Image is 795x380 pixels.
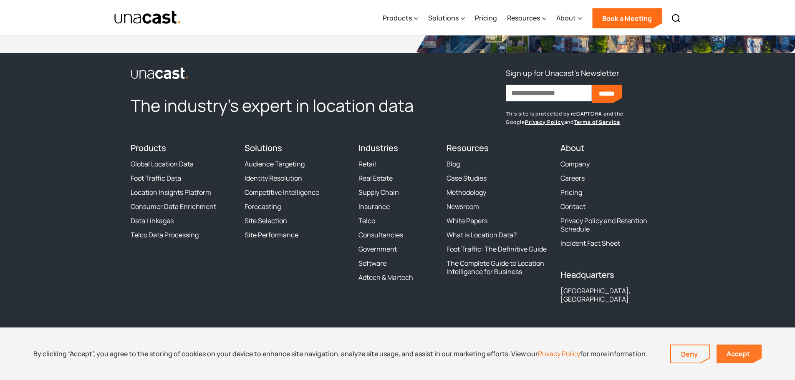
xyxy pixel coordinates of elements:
[358,174,393,182] a: Real Estate
[447,231,517,239] a: What is Location Data?
[506,110,664,126] p: This site is protected by reCAPTCHA and the Google and
[560,287,664,303] div: [GEOGRAPHIC_DATA], [GEOGRAPHIC_DATA]
[131,67,189,80] img: Unacast logo
[161,326,176,341] a: LinkedIn
[131,95,437,116] h2: The industry’s expert in location data
[131,174,181,182] a: Foot Traffic Data
[146,326,161,341] a: Facebook
[131,202,216,211] a: Consumer Data Enrichment
[245,142,282,154] a: Solutions
[447,188,486,196] a: Methodology
[538,349,580,358] a: Privacy Policy
[592,8,662,28] a: Book a Meeting
[358,160,376,168] a: Retail
[131,231,199,239] a: Telco Data Processing
[560,270,664,280] h4: Headquarters
[383,1,418,35] div: Products
[560,216,664,233] a: Privacy Policy and Retention Schedule
[671,345,709,363] a: Deny
[560,174,585,182] a: Careers
[383,13,412,23] div: Products
[131,216,174,225] a: Data Linkages
[717,345,762,363] a: Accept
[574,118,620,126] a: Terms of Service
[131,160,194,168] a: Global Location Data
[671,13,681,23] img: Search icon
[131,142,166,154] a: Products
[358,245,397,253] a: Government
[447,245,547,253] a: Foot Traffic: The Definitive Guide
[358,259,386,267] a: Software
[475,1,497,35] a: Pricing
[560,239,620,247] a: Incident Fact Sheet
[358,143,437,153] h4: Industries
[556,13,576,23] div: About
[245,202,281,211] a: Forecasting
[447,160,460,168] a: Blog
[556,1,582,35] div: About
[114,10,182,25] a: home
[358,216,375,225] a: Telco
[525,118,564,126] a: Privacy Policy
[245,160,305,168] a: Audience Targeting
[507,1,546,35] div: Resources
[358,188,399,196] a: Supply Chain
[358,231,403,239] a: Consultancies
[245,188,319,196] a: Competitive Intelligence
[114,10,182,25] img: Unacast text logo
[131,66,437,80] a: link to the homepage
[560,202,586,211] a: Contact
[447,259,550,276] a: The Complete Guide to Location Intelligence for Business
[358,273,413,282] a: Adtech & Martech
[506,66,619,80] h3: Sign up for Unacast's Newsletter
[131,188,211,196] a: Location Insights Platform
[33,349,647,358] div: By clicking “Accept”, you agree to the storing of cookies on your device to enhance site navigati...
[245,231,298,239] a: Site Performance
[245,216,287,225] a: Site Selection
[358,202,390,211] a: Insurance
[507,13,540,23] div: Resources
[428,13,459,23] div: Solutions
[447,174,487,182] a: Case Studies
[245,174,302,182] a: Identity Resolution
[428,1,465,35] div: Solutions
[560,188,582,196] a: Pricing
[447,202,479,211] a: Newsroom
[560,160,590,168] a: Company
[560,143,664,153] h4: About
[131,326,146,341] a: Twitter / X
[447,143,550,153] h4: Resources
[447,216,487,225] a: White Papers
